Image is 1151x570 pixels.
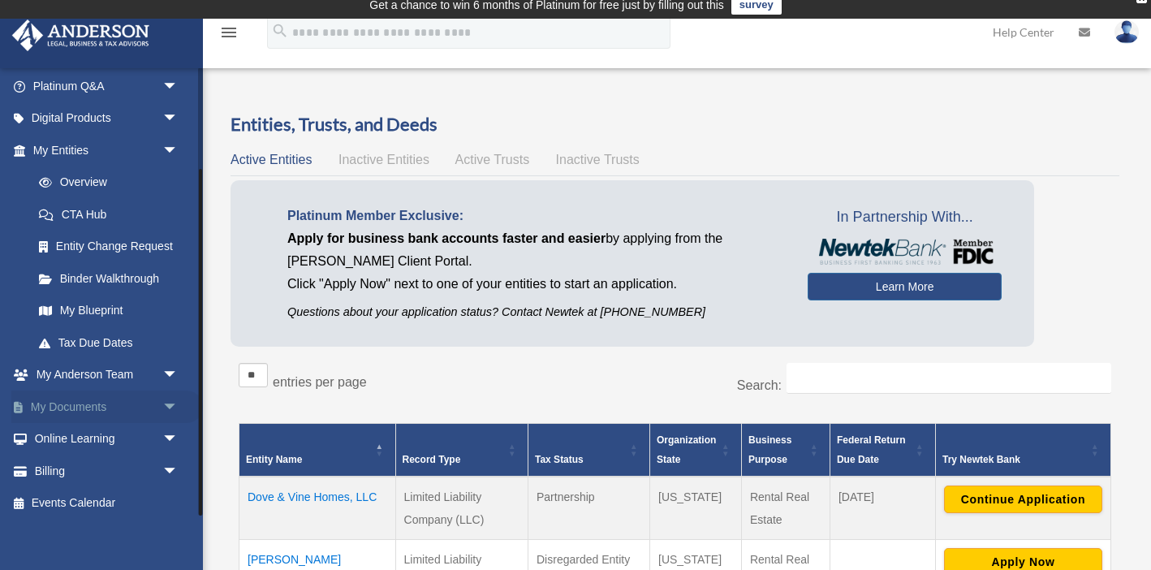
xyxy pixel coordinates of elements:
a: My Blueprint [23,295,195,327]
img: NewtekBankLogoSM.png [816,239,994,265]
a: Entity Change Request [23,231,195,263]
a: Billingarrow_drop_down [11,455,203,487]
th: Try Newtek Bank : Activate to sort [935,423,1110,477]
img: User Pic [1114,20,1139,44]
span: arrow_drop_down [162,102,195,136]
span: arrow_drop_down [162,391,195,424]
th: Federal Return Due Date: Activate to sort [830,423,935,477]
div: Try Newtek Bank [942,450,1086,469]
span: Record Type [403,454,461,465]
span: Federal Return Due Date [837,434,906,465]
a: Digital Productsarrow_drop_down [11,102,203,135]
th: Entity Name: Activate to invert sorting [239,423,396,477]
label: entries per page [273,375,367,389]
a: CTA Hub [23,198,195,231]
i: search [271,22,289,40]
h3: Entities, Trusts, and Deeds [231,112,1119,137]
i: menu [219,23,239,42]
p: Platinum Member Exclusive: [287,205,783,227]
a: My Documentsarrow_drop_down [11,391,203,423]
button: Continue Application [944,486,1102,513]
img: Anderson Advisors Platinum Portal [7,19,154,51]
span: Apply for business bank accounts faster and easier [287,231,606,245]
span: arrow_drop_down [162,359,195,392]
a: My Anderson Teamarrow_drop_down [11,359,203,391]
span: Entity Name [246,454,302,465]
a: Learn More [808,273,1002,300]
span: Active Entities [231,153,312,166]
p: by applying from the [PERSON_NAME] Client Portal. [287,227,783,273]
td: Partnership [528,477,650,540]
th: Tax Status: Activate to sort [528,423,650,477]
span: arrow_drop_down [162,455,195,488]
td: Rental Real Estate [741,477,830,540]
span: Inactive Entities [338,153,429,166]
span: arrow_drop_down [162,70,195,103]
span: In Partnership With... [808,205,1002,231]
span: Active Trusts [455,153,530,166]
a: Events Calendar [11,487,203,520]
a: My Entitiesarrow_drop_down [11,134,195,166]
span: arrow_drop_down [162,423,195,456]
label: Search: [737,378,782,392]
a: Platinum Q&Aarrow_drop_down [11,70,203,102]
span: Inactive Trusts [556,153,640,166]
td: Dove & Vine Homes, LLC [239,477,396,540]
th: Business Purpose: Activate to sort [741,423,830,477]
span: Organization State [657,434,716,465]
span: Tax Status [535,454,584,465]
a: Overview [23,166,187,199]
a: Online Learningarrow_drop_down [11,423,203,456]
td: [DATE] [830,477,935,540]
th: Organization State: Activate to sort [650,423,742,477]
span: arrow_drop_down [162,134,195,167]
th: Record Type: Activate to sort [395,423,528,477]
a: Binder Walkthrough [23,262,195,295]
td: [US_STATE] [650,477,742,540]
p: Click "Apply Now" next to one of your entities to start an application. [287,273,783,296]
p: Questions about your application status? Contact Newtek at [PHONE_NUMBER] [287,302,783,322]
a: Tax Due Dates [23,326,195,359]
span: Business Purpose [748,434,791,465]
a: menu [219,28,239,42]
td: Limited Liability Company (LLC) [395,477,528,540]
